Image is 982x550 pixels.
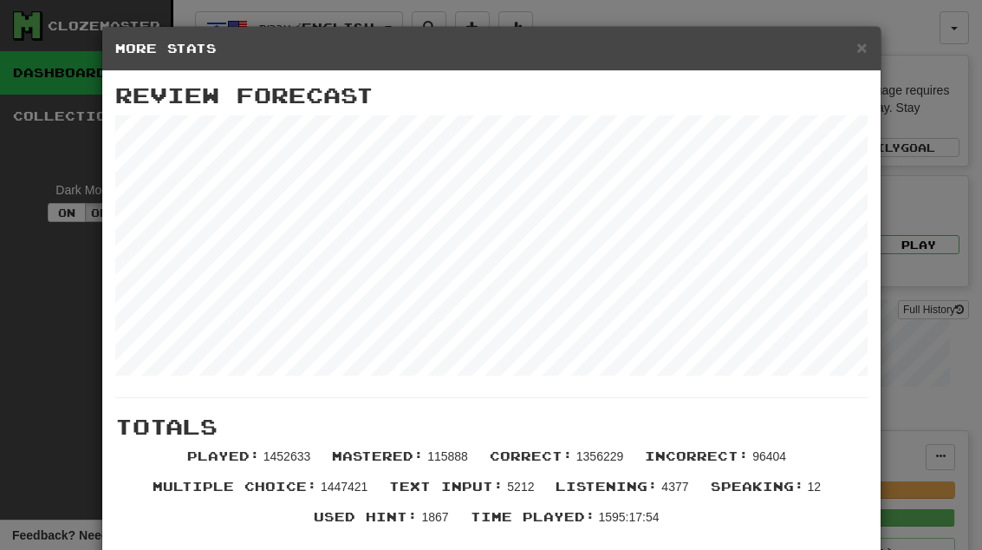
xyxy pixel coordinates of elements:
[702,478,834,508] li: 12
[179,448,323,478] li: 1452633
[332,449,424,463] span: Mastered :
[380,478,547,508] li: 5212
[711,479,804,494] span: Speaking :
[856,38,867,56] button: Close
[115,84,868,107] h3: Review Forecast
[305,508,461,539] li: 1867
[389,479,504,494] span: Text Input :
[471,509,595,524] span: Time Played :
[636,448,799,478] li: 96404
[115,416,868,438] h3: Totals
[645,449,749,463] span: Incorrect :
[481,448,636,478] li: 1356229
[556,479,658,494] span: Listening :
[115,40,868,57] h5: More Stats
[462,508,673,539] li: 1595:17:54
[144,478,380,508] li: 1447421
[490,449,573,463] span: Correct :
[856,37,867,57] span: ×
[323,448,481,478] li: 115888
[314,509,418,524] span: Used Hint :
[547,478,701,508] li: 4377
[187,449,260,463] span: Played :
[153,479,317,494] span: Multiple Choice :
